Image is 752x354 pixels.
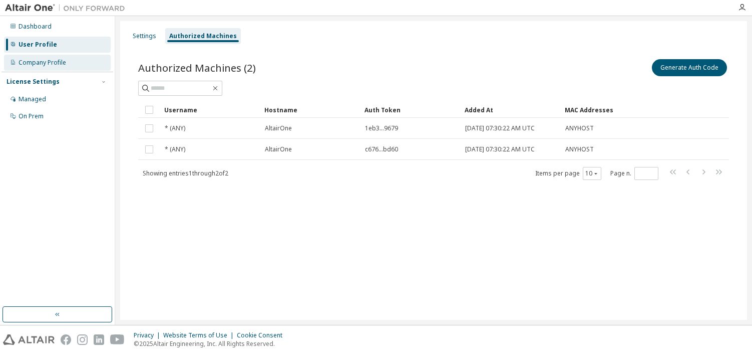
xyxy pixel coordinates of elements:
span: [DATE] 07:30:22 AM UTC [465,124,535,132]
span: ANYHOST [565,124,594,132]
span: ANYHOST [565,145,594,153]
img: instagram.svg [77,334,88,345]
div: Username [164,102,256,118]
span: Authorized Machines (2) [138,61,256,75]
img: youtube.svg [110,334,125,345]
div: Dashboard [19,23,52,31]
span: Items per page [535,167,601,180]
div: License Settings [7,78,60,86]
span: Showing entries 1 through 2 of 2 [143,169,228,178]
img: facebook.svg [61,334,71,345]
p: © 2025 Altair Engineering, Inc. All Rights Reserved. [134,339,288,348]
button: 10 [585,169,599,178]
div: User Profile [19,41,57,49]
span: * (ANY) [165,124,185,132]
img: linkedin.svg [94,334,104,345]
span: Page n. [610,167,658,180]
span: 1eb3...9679 [365,124,398,132]
div: Managed [19,95,46,103]
div: Authorized Machines [169,32,237,40]
span: AltairOne [265,124,292,132]
div: Company Profile [19,59,66,67]
div: MAC Addresses [565,102,624,118]
div: Settings [133,32,156,40]
div: Hostname [264,102,356,118]
div: Added At [465,102,557,118]
div: Auth Token [364,102,457,118]
img: Altair One [5,3,130,13]
span: [DATE] 07:30:22 AM UTC [465,145,535,153]
span: * (ANY) [165,145,185,153]
span: AltairOne [265,145,292,153]
span: c676...bd60 [365,145,398,153]
div: Cookie Consent [237,331,288,339]
img: altair_logo.svg [3,334,55,345]
div: Privacy [134,331,163,339]
button: Generate Auth Code [652,59,727,76]
div: On Prem [19,112,44,120]
div: Website Terms of Use [163,331,237,339]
